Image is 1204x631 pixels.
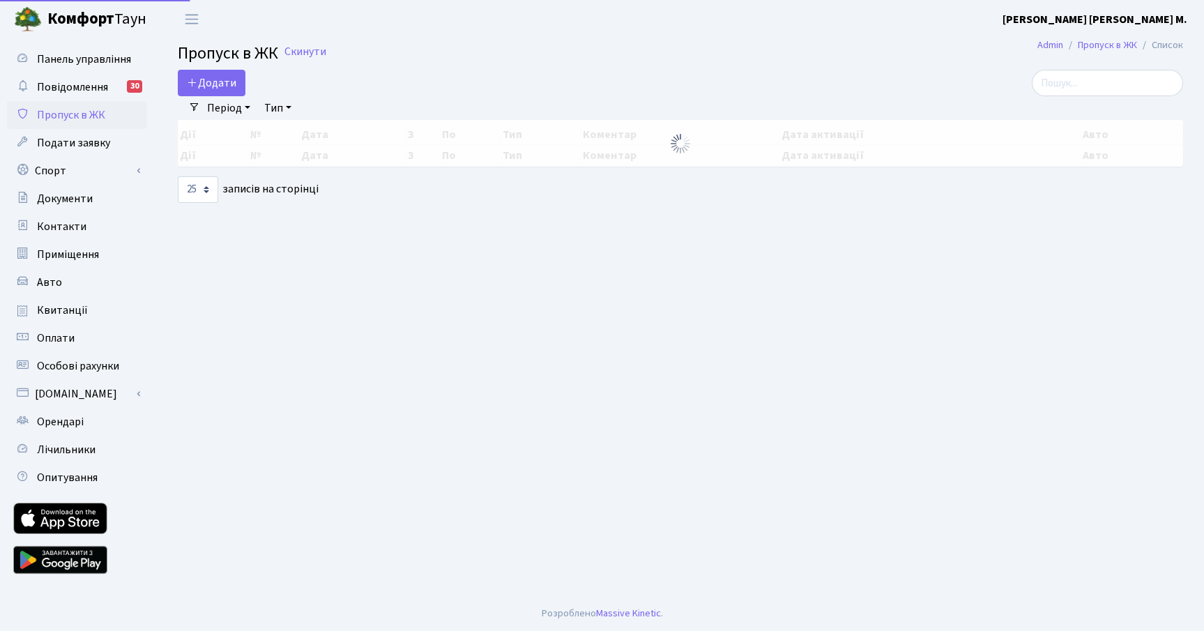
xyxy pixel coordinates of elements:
[1003,12,1187,27] b: [PERSON_NAME] [PERSON_NAME] М.
[47,8,114,30] b: Комфорт
[187,75,236,91] span: Додати
[7,101,146,129] a: Пропуск в ЖК
[7,268,146,296] a: Авто
[596,606,661,621] a: Massive Kinetic
[7,241,146,268] a: Приміщення
[37,107,105,123] span: Пропуск в ЖК
[37,219,86,234] span: Контакти
[7,73,146,101] a: Повідомлення30
[7,157,146,185] a: Спорт
[178,176,319,203] label: записів на сторінці
[37,191,93,206] span: Документи
[37,470,98,485] span: Опитування
[1037,38,1063,52] a: Admin
[127,80,142,93] div: 30
[669,132,692,155] img: Обробка...
[7,185,146,213] a: Документи
[7,464,146,492] a: Опитування
[37,414,84,429] span: Орендарі
[178,41,278,66] span: Пропуск в ЖК
[7,296,146,324] a: Квитанції
[7,324,146,352] a: Оплати
[7,213,146,241] a: Контакти
[47,8,146,31] span: Таун
[37,330,75,346] span: Оплати
[37,275,62,290] span: Авто
[178,70,245,96] a: Додати
[1078,38,1137,52] a: Пропуск в ЖК
[37,442,96,457] span: Лічильники
[7,380,146,408] a: [DOMAIN_NAME]
[37,52,131,67] span: Панель управління
[7,352,146,380] a: Особові рахунки
[37,303,88,318] span: Квитанції
[1137,38,1183,53] li: Список
[37,79,108,95] span: Повідомлення
[37,358,119,374] span: Особові рахунки
[7,408,146,436] a: Орендарі
[174,8,209,31] button: Переключити навігацію
[37,135,110,151] span: Подати заявку
[1003,11,1187,28] a: [PERSON_NAME] [PERSON_NAME] М.
[201,96,256,120] a: Період
[7,436,146,464] a: Лічильники
[37,247,99,262] span: Приміщення
[259,96,297,120] a: Тип
[7,45,146,73] a: Панель управління
[1016,31,1204,60] nav: breadcrumb
[7,129,146,157] a: Подати заявку
[542,606,663,621] div: Розроблено .
[14,6,42,33] img: logo.png
[1032,70,1183,96] input: Пошук...
[284,45,326,59] a: Скинути
[178,176,218,203] select: записів на сторінці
